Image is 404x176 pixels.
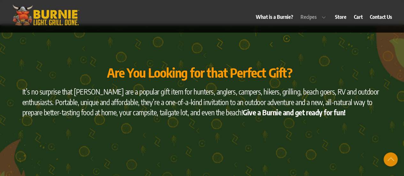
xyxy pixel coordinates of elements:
img: burniegrill.com-logo-high-res-2020110_500px [9,3,82,27]
span: Are You Looking for that Perfect Gift? [107,65,292,80]
strong: Give a Burnie and get ready for fun! [243,108,345,117]
a: Contact Us [367,10,395,24]
a: Cart [351,10,366,24]
a: Burnie Grill [9,18,82,29]
a: Store [332,10,349,24]
a: What is a Burnie? [253,10,296,24]
a: Recipes [297,10,331,24]
span: It’s no surprise that [PERSON_NAME] are a popular gift item for hunters, anglers, campers, hikers... [22,87,379,117]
